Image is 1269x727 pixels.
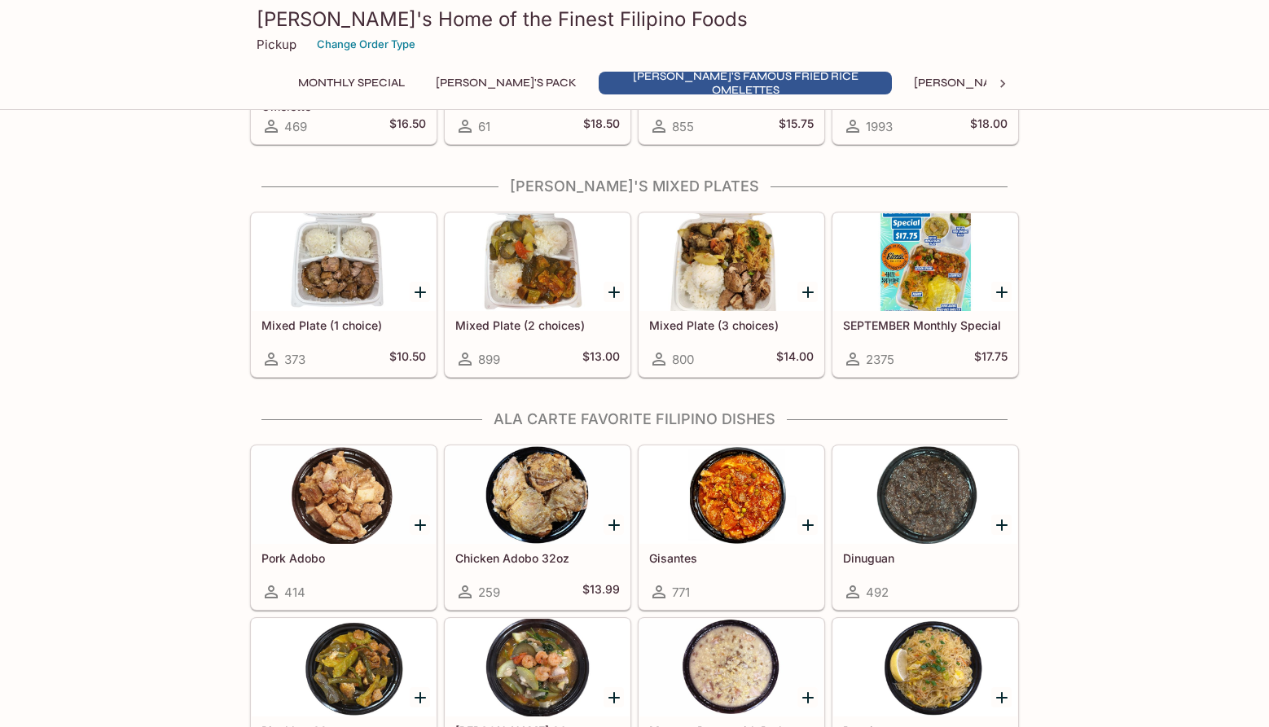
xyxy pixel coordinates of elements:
[843,318,1008,332] h5: SEPTEMBER Monthly Special
[991,687,1012,707] button: Add Pansit
[649,318,814,332] h5: Mixed Plate (3 choices)
[410,687,430,707] button: Add Pinakbet 32oz
[252,619,436,716] div: Pinakbet 32oz
[797,282,818,302] button: Add Mixed Plate (3 choices)
[604,687,624,707] button: Add Sari Sari 36 oz
[639,212,824,377] a: Mixed Plate (3 choices)800$14.00
[261,318,426,332] h5: Mixed Plate (1 choice)
[445,212,630,377] a: Mixed Plate (2 choices)899$13.00
[604,515,624,535] button: Add Chicken Adobo 32oz
[478,119,490,134] span: 61
[639,446,823,544] div: Gisantes
[866,119,893,134] span: 1993
[599,72,892,94] button: [PERSON_NAME]'s Famous Fried Rice Omelettes
[289,72,414,94] button: Monthly Special
[389,116,426,136] h5: $16.50
[970,116,1008,136] h5: $18.00
[639,619,823,716] div: Monggo Beans with Pork 32oz
[261,551,426,565] h5: Pork Adobo
[455,551,620,565] h5: Chicken Adobo 32oz
[833,619,1017,716] div: Pansit
[797,687,818,707] button: Add Monggo Beans with Pork 32oz
[257,7,1012,32] h3: [PERSON_NAME]'s Home of the Finest Filipino Foods
[250,410,1019,428] h4: Ala Carte Favorite Filipino Dishes
[582,349,620,369] h5: $13.00
[446,619,630,716] div: Sari Sari 36 oz
[649,551,814,565] h5: Gisantes
[672,585,690,600] span: 771
[991,282,1012,302] button: Add SEPTEMBER Monthly Special
[446,213,630,311] div: Mixed Plate (2 choices)
[310,32,423,57] button: Change Order Type
[445,445,630,610] a: Chicken Adobo 32oz259$13.99
[478,585,500,600] span: 259
[672,352,694,367] span: 800
[284,352,305,367] span: 373
[604,282,624,302] button: Add Mixed Plate (2 choices)
[866,585,889,600] span: 492
[583,116,620,136] h5: $18.50
[252,446,436,544] div: Pork Adobo
[776,349,814,369] h5: $14.00
[991,515,1012,535] button: Add Dinuguan
[251,212,437,377] a: Mixed Plate (1 choice)373$10.50
[284,585,305,600] span: 414
[410,515,430,535] button: Add Pork Adobo
[250,177,1019,195] h4: [PERSON_NAME]'s Mixed Plates
[252,213,436,311] div: Mixed Plate (1 choice)
[797,515,818,535] button: Add Gisantes
[866,352,894,367] span: 2375
[833,213,1017,311] div: SEPTEMBER Monthly Special
[251,445,437,610] a: Pork Adobo414
[410,282,430,302] button: Add Mixed Plate (1 choice)
[257,37,296,52] p: Pickup
[446,446,630,544] div: Chicken Adobo 32oz
[833,446,1017,544] div: Dinuguan
[284,119,307,134] span: 469
[905,72,1113,94] button: [PERSON_NAME]'s Mixed Plates
[832,212,1018,377] a: SEPTEMBER Monthly Special2375$17.75
[389,349,426,369] h5: $10.50
[779,116,814,136] h5: $15.75
[639,213,823,311] div: Mixed Plate (3 choices)
[427,72,586,94] button: [PERSON_NAME]'s Pack
[843,551,1008,565] h5: Dinuguan
[455,318,620,332] h5: Mixed Plate (2 choices)
[582,582,620,602] h5: $13.99
[832,445,1018,610] a: Dinuguan492
[974,349,1008,369] h5: $17.75
[672,119,694,134] span: 855
[639,445,824,610] a: Gisantes771
[478,352,500,367] span: 899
